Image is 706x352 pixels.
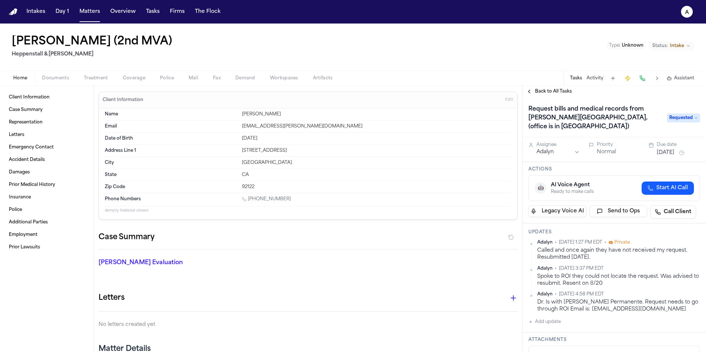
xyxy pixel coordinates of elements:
div: [PERSON_NAME] [242,111,511,117]
button: Firms [167,5,188,18]
span: • [605,240,606,245]
button: Create Immediate Task [623,73,633,83]
button: Start AI Call [642,182,694,195]
button: Legacy Voice AI [528,205,586,217]
span: Requested [667,114,700,122]
p: 4 empty fields not shown. [105,208,511,213]
a: Additional Parties [6,216,88,228]
button: Edit [503,94,515,106]
span: Intake [670,43,684,49]
dt: State [105,172,238,178]
span: Prior Medical History [9,182,55,188]
a: Representation [6,116,88,128]
span: Private [614,240,630,245]
span: • [555,291,557,297]
span: Phone Numbers [105,196,141,202]
span: [DATE] 3:37 PM EDT [559,266,604,272]
div: [EMAIL_ADDRESS][PERSON_NAME][DOMAIN_NAME] [242,123,511,129]
dt: City [105,160,238,166]
dt: Name [105,111,238,117]
span: Documents [42,75,69,81]
a: Prior Medical History [6,179,88,191]
h3: Attachments [528,337,700,343]
span: Client Information [9,94,50,100]
button: [DATE] [657,149,674,157]
span: • [555,266,557,272]
h1: [PERSON_NAME] (2nd MVA) [12,35,172,49]
text: A [685,10,689,15]
a: Home [9,8,18,15]
button: Assistant [667,75,694,81]
span: [DATE] 4:58 PM EDT [559,291,604,297]
h3: Actions [528,166,700,172]
button: Edit Type: Unknown [607,42,646,49]
span: Letters [9,132,24,138]
button: Send to Ops [589,205,648,217]
button: Edit matter name [12,35,172,49]
a: Letters [6,129,88,141]
dt: Email [105,123,238,129]
span: Police [9,207,22,213]
div: [GEOGRAPHIC_DATA] [242,160,511,166]
span: Representation [9,119,43,125]
span: Demand [235,75,255,81]
div: [DATE] [242,136,511,141]
img: Finch Logo [9,8,18,15]
button: Day 1 [53,5,72,18]
button: Add Task [608,73,618,83]
p: [PERSON_NAME] Evaluation [99,258,232,267]
button: Normal [597,148,616,156]
span: • [555,240,557,245]
span: Back to All Tasks [535,89,572,94]
div: Called and once again they have not received my request. Resubmitted [DATE]. [537,247,700,261]
span: Additional Parties [9,219,48,225]
a: Emergency Contact [6,141,88,153]
a: The Flock [192,5,224,18]
a: Call Client [650,205,696,219]
span: Assistant [674,75,694,81]
a: Employment [6,229,88,241]
div: 92122 [242,184,511,190]
span: Mail [189,75,198,81]
span: Type : [609,43,621,48]
a: Insurance [6,191,88,203]
h2: Case Summary [99,231,154,243]
span: Edit [505,97,513,103]
span: Status: [652,43,668,49]
span: Emergency Contact [9,144,54,150]
button: Matters [76,5,103,18]
button: Snooze task [677,148,686,157]
h3: Updates [528,229,700,235]
div: CA [242,172,511,178]
div: Spoke to ROI they could not locate the request. Was advised to resubmit. Resent on 8/20 [537,273,700,287]
span: Unknown [622,43,643,48]
button: Back to All Tasks [523,89,575,94]
a: Call 1 (619) 616-5692 [242,196,291,202]
span: Insurance [9,194,31,200]
button: Activity [586,75,603,81]
a: Case Summary [6,104,88,116]
h1: Request bills and medical records from [PERSON_NAME][GEOGRAPHIC_DATA], (office is in [GEOGRAPHIC_... [525,103,663,133]
h3: Client Information [101,97,145,103]
span: Accident Details [9,157,45,163]
span: Adalyn [537,266,553,272]
div: Priority [597,142,640,148]
a: Client Information [6,91,88,103]
div: [STREET_ADDRESS] [242,148,511,154]
span: Adalyn [537,291,553,297]
span: Damages [9,169,30,175]
div: Due date [657,142,700,148]
span: Case Summary [9,107,43,113]
div: Assignee [536,142,580,148]
button: Intakes [24,5,48,18]
button: Tasks [143,5,163,18]
button: Overview [107,5,139,18]
button: Change status from Intake [649,42,694,50]
span: Start AI Call [656,184,688,192]
span: 🤖 [538,184,544,192]
span: Prior Lawsuits [9,244,40,250]
button: Make a Call [637,73,648,83]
